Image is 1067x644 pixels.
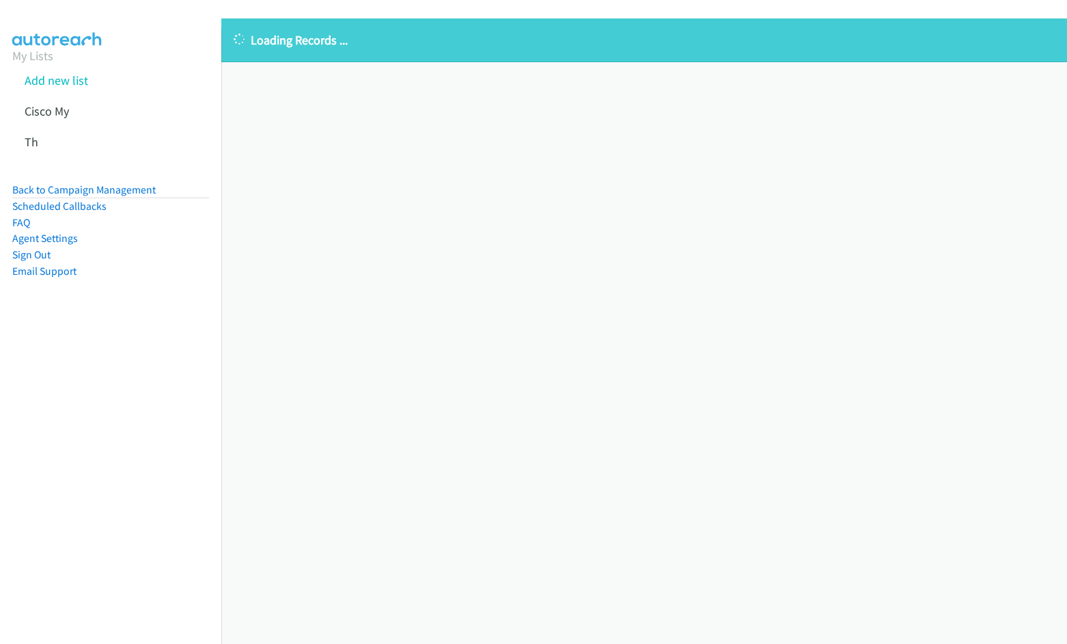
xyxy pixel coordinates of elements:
[12,183,156,196] a: Back to Campaign Management
[234,31,1055,49] p: Loading Records ...
[12,265,77,278] a: Email Support
[12,216,30,229] a: FAQ
[12,248,51,261] a: Sign Out
[12,232,78,245] a: Agent Settings
[25,72,88,88] a: Add new list
[12,48,53,64] a: My Lists
[25,134,38,150] a: Th
[12,200,107,213] a: Scheduled Callbacks
[25,103,69,119] a: Cisco My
